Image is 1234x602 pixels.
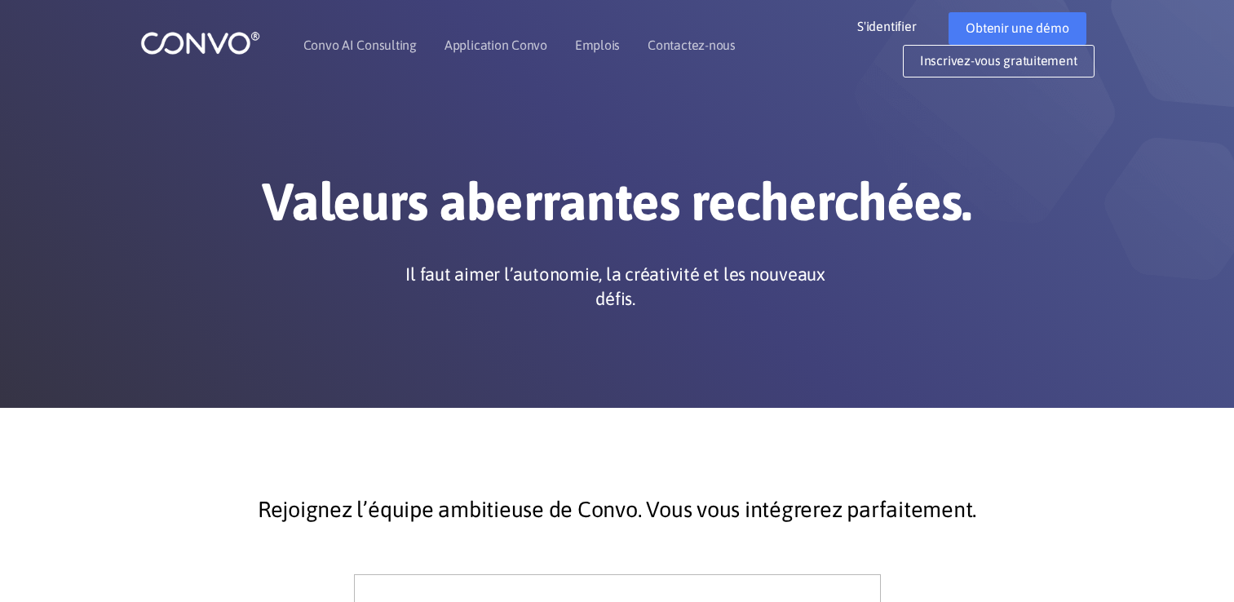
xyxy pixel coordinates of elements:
p: Il faut aimer l’autonomie, la créativité et les nouveaux défis. [396,262,836,311]
img: logo_1.png [140,30,260,55]
a: Emplois [575,38,620,51]
a: Contactez-nous [648,38,736,51]
h1: Valeurs aberrantes recherchées. [165,170,1070,246]
a: Application Convo [445,38,547,51]
a: Obtenir une démo [949,12,1086,45]
p: Rejoignez l’équipe ambitieuse de Convo. Vous vous intégrerez parfaitement. [177,489,1058,530]
a: S'identifier [857,12,940,38]
a: Inscrivez-vous gratuitement [903,45,1095,77]
a: Convo AI Consulting [303,38,417,51]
